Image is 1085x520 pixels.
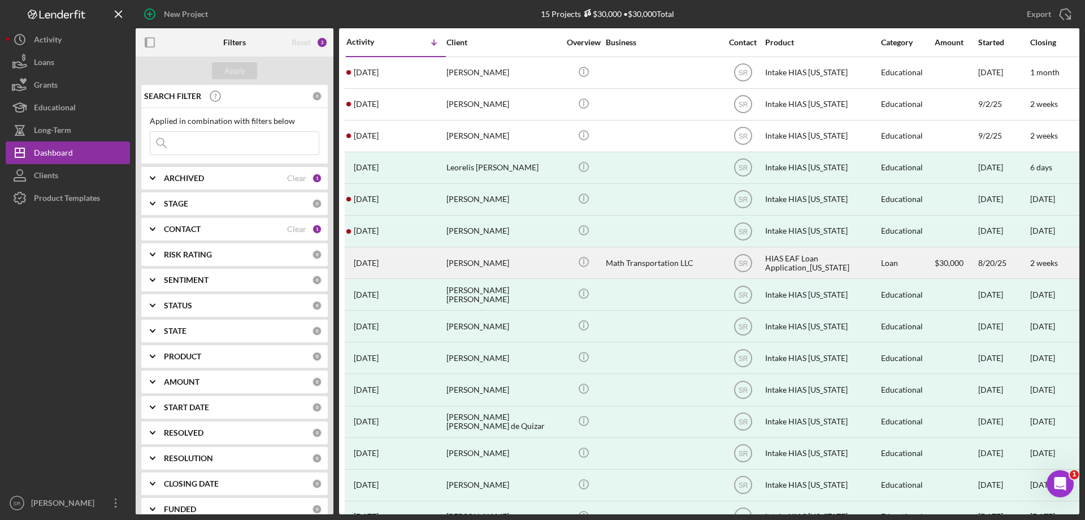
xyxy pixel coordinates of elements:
time: [DATE] [1030,194,1055,204]
div: [PERSON_NAME] [446,439,559,469]
a: Activity [6,28,130,51]
button: Clients [6,164,130,187]
div: $30,000 [581,9,622,19]
span: $30,000 [935,258,964,268]
div: Clients [34,164,58,190]
div: Contact [722,38,764,47]
div: Educational [881,153,934,183]
div: Educational [881,121,934,151]
text: SR [738,323,748,330]
a: Loans [6,51,130,74]
div: Clear [287,174,306,183]
time: 2025-08-15 15:45 [354,226,379,235]
div: Product Templates [34,187,100,212]
div: Leorelis [PERSON_NAME] [446,153,559,183]
text: SR [738,386,748,394]
div: HIAS EAF Loan Application_[US_STATE] [765,248,878,278]
b: RESOLUTION [164,454,213,463]
div: [PERSON_NAME] [446,216,559,246]
time: 2025-04-25 15:34 [354,480,379,489]
div: Grants [34,74,58,99]
div: 0 [312,351,322,362]
div: Intake HIAS [US_STATE] [765,121,878,151]
div: Intake HIAS [US_STATE] [765,153,878,183]
div: Intake HIAS [US_STATE] [765,375,878,405]
div: Product [765,38,878,47]
button: Educational [6,96,130,119]
div: [PERSON_NAME] [446,89,559,119]
b: CONTACT [164,225,201,234]
time: [DATE] [1030,448,1055,458]
time: [DATE] [1030,353,1055,363]
time: 2025-08-25 15:30 [354,163,379,172]
div: 0 [312,377,322,387]
div: [PERSON_NAME] [446,121,559,151]
div: [DATE] [978,280,1029,310]
div: Intake HIAS [US_STATE] [765,58,878,88]
div: [PERSON_NAME] [446,58,559,88]
div: 1 [312,173,322,183]
button: Dashboard [6,141,130,164]
div: Intake HIAS [US_STATE] [765,343,878,373]
div: Educational [881,407,934,437]
div: Overview [562,38,605,47]
div: [PERSON_NAME] [446,343,559,373]
div: Intake HIAS [US_STATE] [765,311,878,341]
time: [DATE] [1030,226,1055,235]
div: Educational [881,280,934,310]
div: [DATE] [978,184,1029,214]
div: Intake HIAS [US_STATE] [765,407,878,437]
div: 0 [312,402,322,412]
div: [DATE] [978,216,1029,246]
div: Started [978,38,1029,47]
div: 0 [312,250,322,260]
div: Educational [881,470,934,500]
text: SR [738,132,748,140]
time: 2025-05-22 23:37 [354,417,379,426]
div: 0 [312,504,322,514]
text: SR [738,450,748,458]
div: [DATE] [978,58,1029,88]
b: SENTIMENT [164,276,209,285]
div: Export [1027,3,1051,25]
div: Intake HIAS [US_STATE] [765,216,878,246]
div: [PERSON_NAME] [PERSON_NAME] de Quizar [446,407,559,437]
time: 2025-06-23 15:26 [354,354,379,363]
div: 0 [312,199,322,209]
button: Grants [6,74,130,96]
div: Intake HIAS [US_STATE] [765,184,878,214]
button: SR[PERSON_NAME] [6,492,130,514]
time: [DATE] [1030,290,1055,299]
button: Long-Term [6,119,130,141]
time: 2025-07-10 22:21 [354,322,379,331]
div: Activity [34,28,62,54]
div: 0 [312,479,322,489]
iframe: Intercom live chat [1047,470,1074,497]
button: New Project [136,3,219,25]
div: [PERSON_NAME] [PERSON_NAME] [446,280,559,310]
b: RISK RATING [164,250,212,259]
text: SR [738,69,748,77]
div: 15 Projects • $30,000 Total [541,9,674,19]
div: Educational [881,439,934,469]
div: [PERSON_NAME] [446,375,559,405]
div: Client [446,38,559,47]
div: Apply [224,62,245,79]
div: Educational [881,89,934,119]
div: Applied in combination with filters below [150,117,319,126]
div: 9/2/25 [978,89,1029,119]
div: Educational [881,311,934,341]
div: Intake HIAS [US_STATE] [765,439,878,469]
time: 1 month [1030,67,1060,77]
b: ARCHIVED [164,174,204,183]
b: CLOSING DATE [164,479,219,488]
time: [DATE] [1030,416,1055,426]
div: Math Transportation LLC [606,248,719,278]
div: Intake HIAS [US_STATE] [765,470,878,500]
button: Apply [212,62,257,79]
div: [DATE] [978,375,1029,405]
div: [DATE] [978,153,1029,183]
span: 1 [1070,470,1079,479]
